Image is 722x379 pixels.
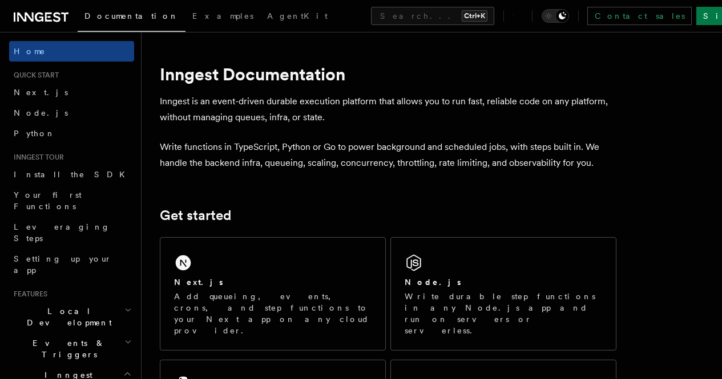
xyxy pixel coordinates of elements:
[160,93,616,125] p: Inngest is an event-driven durable execution platform that allows you to run fast, reliable code ...
[9,153,64,162] span: Inngest tour
[9,301,134,333] button: Local Development
[405,291,602,336] p: Write durable step functions in any Node.js app and run on servers or serverless.
[14,129,55,138] span: Python
[9,164,134,185] a: Install the SDK
[14,46,46,57] span: Home
[160,139,616,171] p: Write functions in TypeScript, Python or Go to power background and scheduled jobs, with steps bu...
[9,217,134,248] a: Leveraging Steps
[9,41,134,62] a: Home
[14,170,132,179] span: Install the SDK
[9,248,134,280] a: Setting up your app
[9,71,59,80] span: Quick start
[9,337,124,360] span: Events & Triggers
[14,190,82,211] span: Your first Functions
[174,276,223,288] h2: Next.js
[587,7,692,25] a: Contact sales
[160,64,616,84] h1: Inngest Documentation
[174,291,372,336] p: Add queueing, events, crons, and step functions to your Next app on any cloud provider.
[9,185,134,217] a: Your first Functions
[9,305,124,328] span: Local Development
[9,103,134,123] a: Node.js
[9,333,134,365] button: Events & Triggers
[14,254,112,275] span: Setting up your app
[9,82,134,103] a: Next.js
[192,11,253,21] span: Examples
[9,290,47,299] span: Features
[267,11,328,21] span: AgentKit
[185,3,260,31] a: Examples
[14,222,110,243] span: Leveraging Steps
[462,10,487,22] kbd: Ctrl+K
[260,3,334,31] a: AgentKit
[371,7,494,25] button: Search...Ctrl+K
[84,11,179,21] span: Documentation
[78,3,185,32] a: Documentation
[9,123,134,144] a: Python
[14,88,68,97] span: Next.js
[405,276,461,288] h2: Node.js
[390,237,616,351] a: Node.jsWrite durable step functions in any Node.js app and run on servers or serverless.
[542,9,569,23] button: Toggle dark mode
[160,207,231,223] a: Get started
[14,108,68,117] span: Node.js
[160,237,386,351] a: Next.jsAdd queueing, events, crons, and step functions to your Next app on any cloud provider.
